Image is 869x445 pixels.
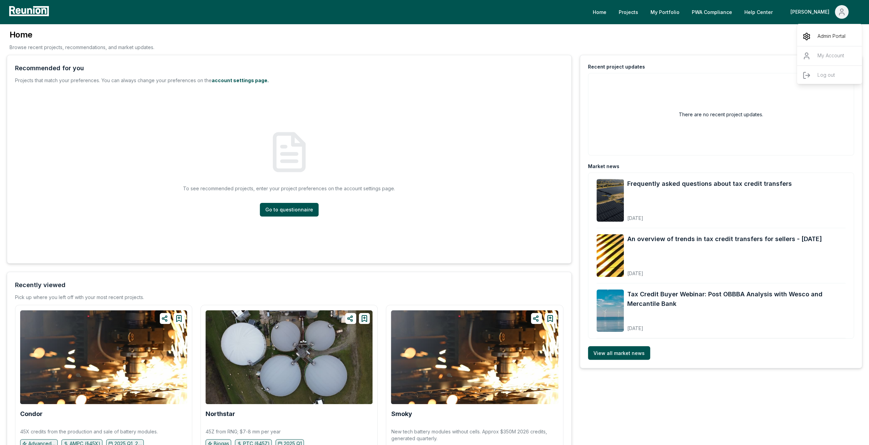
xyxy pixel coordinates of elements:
[627,290,845,309] a: Tax Credit Buyer Webinar: Post OBBBA Analysis with Wesco and Mercantile Bank
[645,5,685,19] a: My Portfolio
[627,179,792,189] a: Frequently asked questions about tax credit transfers
[588,346,650,360] a: View all market news
[10,44,154,51] p: Browse recent projects, recommendations, and market updates.
[15,280,66,290] div: Recently viewed
[15,77,212,83] span: Projects that match your preferences. You can always change your preferences on the
[183,185,395,192] p: To see recommended projects, enter your project preferences on the account settings page.
[15,63,84,73] div: Recommended for you
[15,294,144,301] div: Pick up where you left off with your most recent projects.
[206,310,373,404] img: Northstar
[785,5,854,19] button: [PERSON_NAME]
[613,5,644,19] a: Projects
[797,27,863,46] a: Admin Portal
[391,310,558,404] img: Smoky
[627,320,845,332] div: [DATE]
[797,27,863,88] div: [PERSON_NAME]
[20,310,187,404] img: Condor
[391,428,558,442] p: New tech battery modules without cells. Approx $350M 2026 credits, generated quarterly.
[686,5,738,19] a: PWA Compliance
[817,71,835,79] p: Log out
[739,5,778,19] a: Help Center
[587,5,862,19] nav: Main
[790,5,832,19] div: [PERSON_NAME]
[206,428,281,435] p: 45Z from RNG; $7-8 mm per year
[817,52,844,60] p: My Account
[679,111,763,118] h2: There are no recent project updates.
[597,179,624,222] img: Frequently asked questions about tax credit transfers
[597,290,624,332] img: Tax Credit Buyer Webinar: Post OBBBA Analysis with Wesco and Mercantile Bank
[588,163,619,170] div: Market news
[627,234,822,244] a: An overview of trends in tax credit transfers for sellers - [DATE]
[587,5,612,19] a: Home
[10,29,154,40] h3: Home
[20,411,43,417] a: Condor
[627,210,792,222] div: [DATE]
[597,234,624,277] img: An overview of trends in tax credit transfers for sellers - September 2025
[206,411,235,417] a: Northstar
[627,265,822,277] div: [DATE]
[20,428,158,435] p: 45X credits from the production and sale of battery modules.
[391,411,412,417] a: Smoky
[212,77,269,83] a: account settings page.
[588,63,645,70] div: Recent project updates
[260,203,319,217] a: Go to questionnaire
[817,32,845,41] p: Admin Portal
